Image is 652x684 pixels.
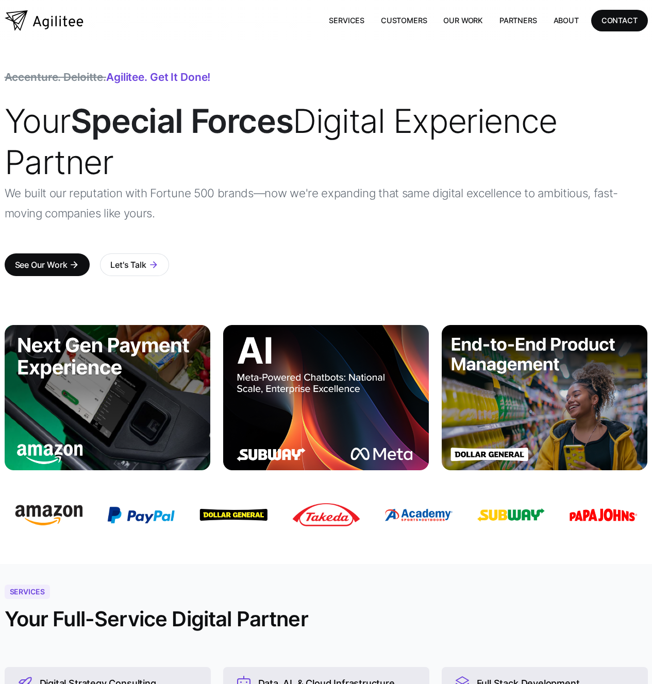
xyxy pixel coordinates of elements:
[591,10,648,31] a: CONTACT
[321,10,373,31] a: Services
[5,71,107,83] span: Accenture. Deloitte.
[15,258,68,272] div: See Our Work
[601,14,638,27] div: CONTACT
[5,606,308,632] h2: Your Full-Service Digital Partner
[435,10,491,31] a: Our Work
[5,253,90,276] a: See Our Workarrow_forward
[491,10,545,31] a: Partners
[148,260,159,270] div: arrow_forward
[100,253,169,276] a: Let's Talkarrow_forward
[5,183,648,223] p: We built our reputation with Fortune 500 brands—now we're expanding that same digital excellence ...
[373,10,435,31] a: Customers
[69,260,79,270] div: arrow_forward
[5,72,211,82] div: Agilitee. Get it done!
[5,10,83,31] a: home
[545,10,587,31] a: About
[71,101,293,141] strong: Special Forces
[110,258,146,272] div: Let's Talk
[5,585,50,599] div: Services
[5,101,557,182] span: Your Digital Experience Partner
